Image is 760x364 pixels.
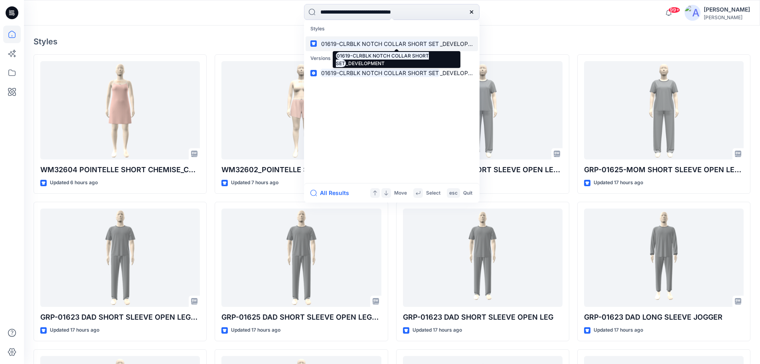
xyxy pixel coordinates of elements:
p: Styles [306,22,478,36]
p: Select [426,189,440,197]
a: 01619-CLRBLK NOTCH COLLAR SHORT SET_DEVELOPMENT [306,36,478,51]
p: Updated 17 hours ago [594,179,643,187]
p: Updated 17 hours ago [413,326,462,334]
p: GRP-01623-MOM SHORT SLEEVE OPEN LEG_DEV [403,164,563,175]
a: GRP-01623-MOM SHORT SLEEVE OPEN LEG_DEV [403,61,563,160]
p: GRP-01625 DAD SHORT SLEEVE OPEN LEG_DEVELOPMENT [221,312,381,323]
a: GRP-01623 DAD LONG SLEEVE JOGGER [584,209,744,307]
p: GRP-01623 DAD LONG SLEEVE JOGGER [584,312,744,323]
p: GRP-01623 DAD SHORT SLEEVE OPEN LEG_DEVELOPMENT [40,312,200,323]
h4: Styles [34,37,750,46]
p: Versions [306,51,478,66]
p: Updated 17 hours ago [594,326,643,334]
span: _DEVELOPMENT [440,40,484,47]
p: Updated 17 hours ago [50,326,99,334]
p: WM32604 POINTELLE SHORT CHEMISE_COLORWAY_REV1 [40,164,200,175]
p: Updated 17 hours ago [231,326,280,334]
mark: 01619-CLRBLK NOTCH COLLAR SHORT SET [320,39,440,48]
a: GRP-01623 DAD SHORT SLEEVE OPEN LEG [403,209,563,307]
p: GRP-01623 DAD SHORT SLEEVE OPEN LEG [403,312,563,323]
a: WM32604 POINTELLE SHORT CHEMISE_COLORWAY_REV1 [40,61,200,160]
a: WM32602_POINTELLE SHORT_COLORWAY [221,61,381,160]
p: Updated 7 hours ago [231,179,278,187]
span: _DEVELOPMENT [440,70,484,76]
p: Move [394,189,407,197]
p: WM32602_POINTELLE SHORT_COLORWAY [221,164,381,175]
p: GRP-01625-MOM SHORT SLEEVE OPEN LEG_DEV [584,164,744,175]
p: Updated 6 hours ago [50,179,98,187]
mark: 01619-CLRBLK NOTCH COLLAR SHORT SET [320,68,440,78]
div: [PERSON_NAME] [704,14,750,20]
a: GRP-01625 DAD SHORT SLEEVE OPEN LEG_DEVELOPMENT [221,209,381,307]
a: 01619-CLRBLK NOTCH COLLAR SHORT SET_DEVELOPMENT [306,66,478,80]
div: [PERSON_NAME] [704,5,750,14]
p: esc [449,189,458,197]
button: All Results [310,188,354,198]
a: GRP-01625-MOM SHORT SLEEVE OPEN LEG_DEV [584,61,744,160]
span: 99+ [668,7,680,13]
p: Quit [463,189,472,197]
img: avatar [685,5,701,21]
a: GRP-01623 DAD SHORT SLEEVE OPEN LEG_DEVELOPMENT [40,209,200,307]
